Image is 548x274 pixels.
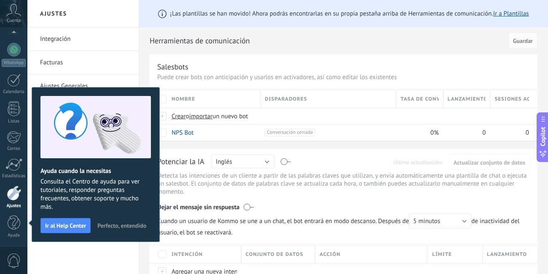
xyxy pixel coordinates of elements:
span: Consulta el Centro de ayuda para ver tutoriales, responder preguntas frecuentes, obtener soporte ... [40,178,151,211]
span: un nuevo bot [212,112,248,120]
a: Ajustes Generales [40,74,130,98]
h2: Ayuda cuando la necesitas [40,167,151,175]
a: Integración [40,27,130,51]
span: 0 [526,129,529,137]
div: Calendario [2,89,26,95]
div: Ajustes [2,203,26,209]
button: Ir al Help Center [40,218,91,233]
span: Sesiones activas [494,95,529,103]
div: Dejar el mensaje sin respuesta [157,197,530,213]
span: Conjunto de datos [246,250,304,258]
span: 5 minutos [413,217,440,225]
span: Tasa de conversión [400,95,439,103]
span: Conversación cerrada [265,129,315,136]
span: Inglés [216,158,232,166]
span: Ir al Help Center [45,223,86,229]
span: Nombre [172,95,195,103]
span: importar [189,112,213,120]
h2: Herramientas de comunicación [150,32,505,49]
span: o [186,112,189,120]
div: Listas [2,119,26,124]
span: 0% [430,129,439,137]
span: Copilot [539,127,547,146]
button: Perfecto, entendido [94,219,150,232]
span: Cuenta [7,18,21,24]
span: Acción [320,250,341,258]
span: Lanzamiento [487,250,527,258]
div: Potenciar la IA [157,157,204,168]
a: Facturas [40,51,130,74]
li: Integración [27,27,139,51]
button: Guardar [508,32,537,48]
span: Crear [172,112,186,120]
div: Salesbots [157,62,188,72]
span: Intención [172,250,203,258]
span: Guardar [513,38,533,44]
p: Detecta las intenciones de un cliente a partir de las palabras claves que utilizan, y envía autom... [157,172,530,196]
span: Disparadores [265,95,307,103]
span: Límite [432,250,452,258]
button: 5 minutos [409,213,471,229]
span: Cuando un usuario de Kommo se une a un chat, el bot entrará en modo descanso. Después de [157,213,471,229]
button: Inglés [212,154,274,168]
span: 0 [482,129,486,137]
div: 0 [443,125,486,141]
span: Perfecto, entendido [97,223,146,229]
span: de inactividad del usuario, el bot se reactivará. [157,213,530,237]
div: 0% [396,125,439,141]
span: Lanzamientos totales [448,95,486,103]
p: Puede crear bots con anticipación y usarlos en activadores, así como editar los existentes [157,73,530,81]
li: Ajustes Generales [27,74,139,98]
span: ¡Las plantillas se han movido! Ahora podrás encontrarlas en su propia pestaña arriba de Herramien... [170,10,529,18]
a: NPS Bot [172,129,193,137]
div: 0 [490,125,529,141]
a: Ir a Plantillas [493,10,529,18]
div: Ayuda [2,233,26,238]
div: Estadísticas [2,173,26,179]
div: Correo [2,146,26,152]
div: WhatsApp [2,59,26,67]
li: Facturas [27,51,139,74]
